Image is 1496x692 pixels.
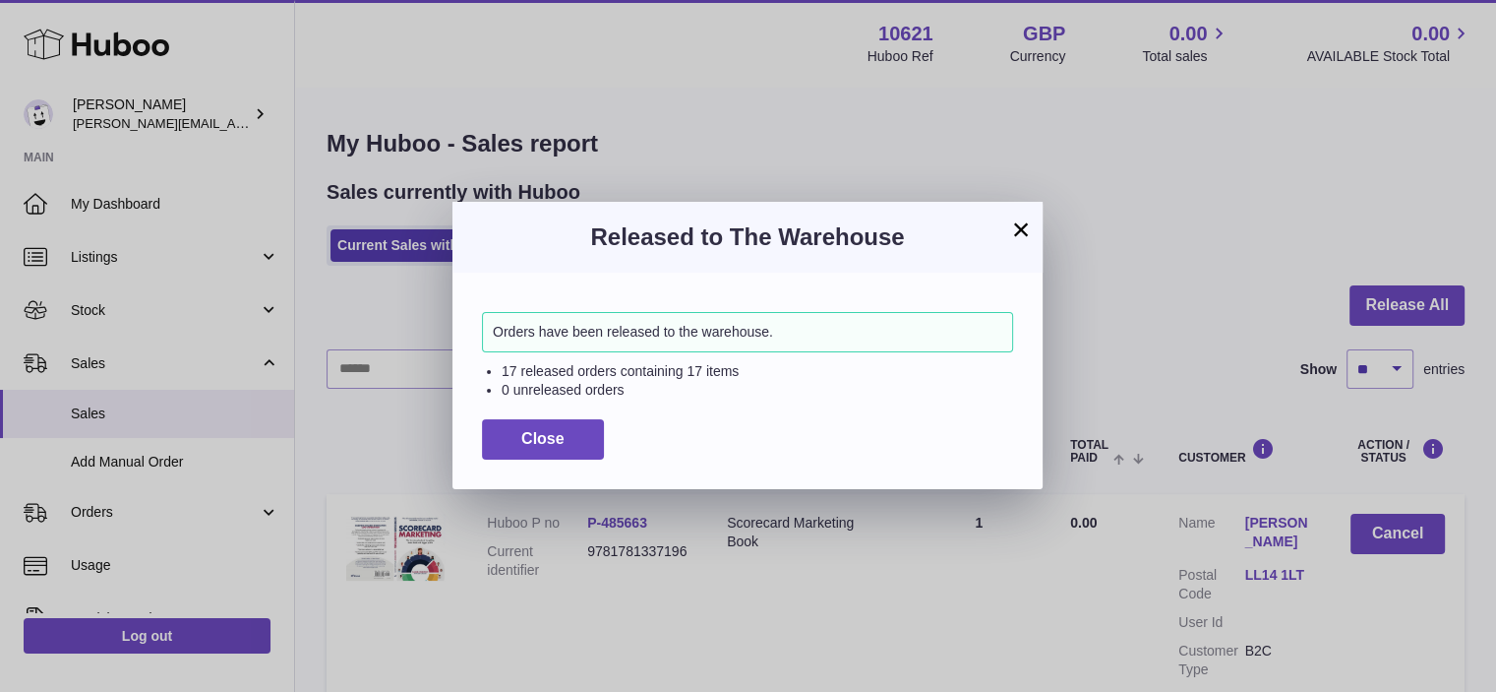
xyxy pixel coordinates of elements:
[521,430,565,447] span: Close
[1009,218,1033,241] button: ×
[482,221,1013,253] h3: Released to The Warehouse
[502,381,1013,400] li: 0 unreleased orders
[482,312,1013,352] div: Orders have been released to the warehouse.
[482,419,604,460] button: Close
[502,362,1013,381] li: 17 released orders containing 17 items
